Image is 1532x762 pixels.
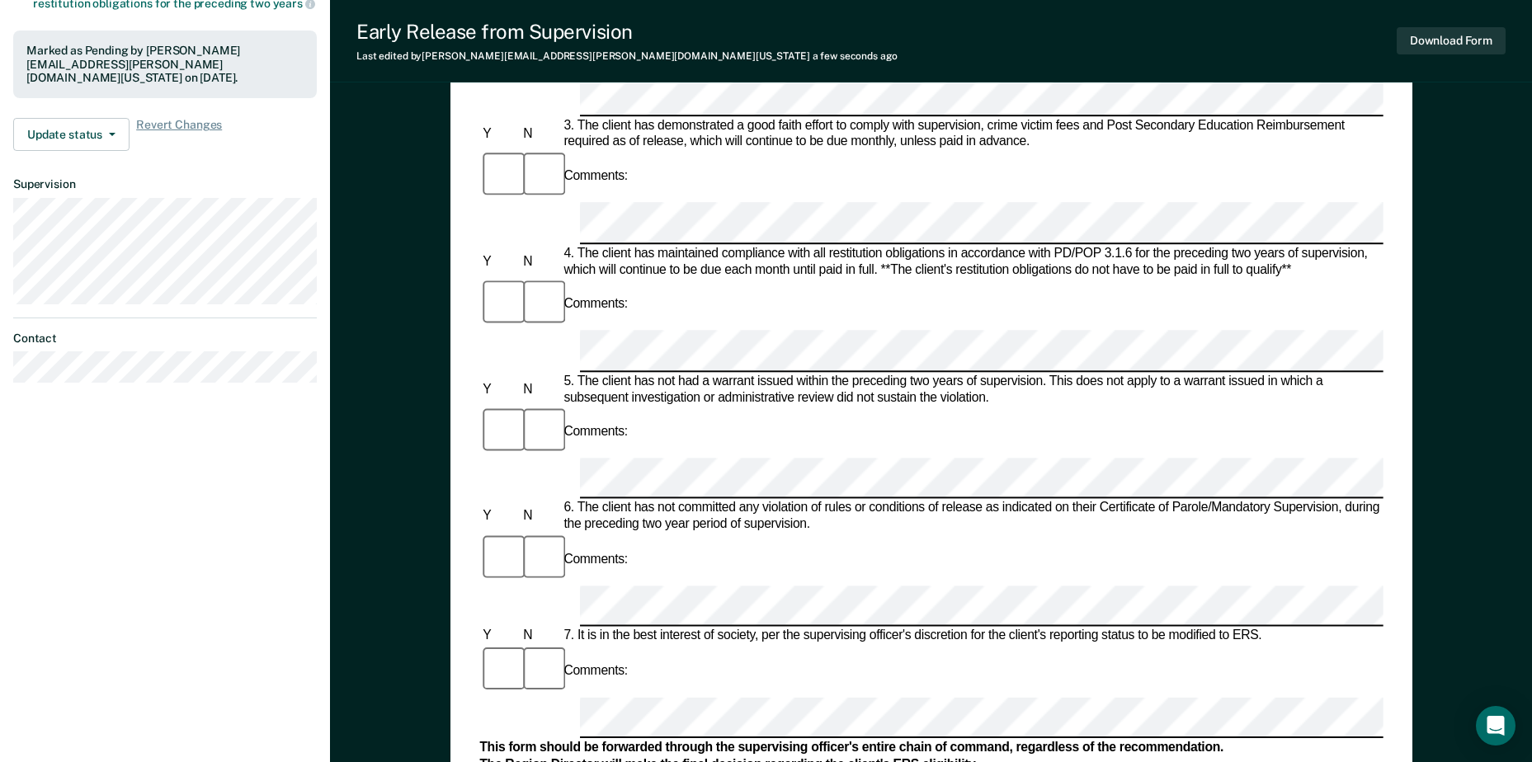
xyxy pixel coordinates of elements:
[356,50,898,62] div: Last edited by [PERSON_NAME][EMAIL_ADDRESS][PERSON_NAME][DOMAIN_NAME][US_STATE]
[520,126,560,143] div: N
[13,177,317,191] dt: Supervision
[136,118,222,151] span: Revert Changes
[1476,706,1516,746] div: Open Intercom Messenger
[560,118,1383,150] div: 3. The client has demonstrated a good faith effort to comply with supervision, crime victim fees ...
[1397,27,1506,54] button: Download Form
[520,628,560,645] div: N
[560,628,1383,645] div: 7. It is in the best interest of society, per the supervising officer's discretion for the client...
[560,663,630,680] div: Comments:
[560,374,1383,406] div: 5. The client has not had a warrant issued within the preceding two years of supervision. This do...
[479,126,520,143] div: Y
[520,381,560,397] div: N
[356,20,898,44] div: Early Release from Supervision
[26,44,304,85] div: Marked as Pending by [PERSON_NAME][EMAIL_ADDRESS][PERSON_NAME][DOMAIN_NAME][US_STATE] on [DATE].
[479,381,520,397] div: Y
[560,246,1383,278] div: 4. The client has maintained compliance with all restitution obligations in accordance with PD/PO...
[813,50,898,62] span: a few seconds ago
[479,628,520,645] div: Y
[520,509,560,525] div: N
[479,741,1383,757] div: This form should be forwarded through the supervising officer's entire chain of command, regardle...
[560,552,630,568] div: Comments:
[520,254,560,270] div: N
[560,424,630,440] div: Comments:
[560,501,1383,533] div: 6. The client has not committed any violation of rules or conditions of release as indicated on t...
[560,168,630,185] div: Comments:
[479,254,520,270] div: Y
[560,296,630,313] div: Comments:
[13,332,317,346] dt: Contact
[13,118,130,151] button: Update status
[479,509,520,525] div: Y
